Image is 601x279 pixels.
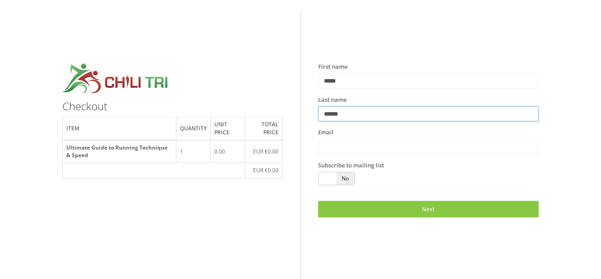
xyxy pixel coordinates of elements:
[318,201,539,217] a: Next
[210,117,245,140] th: Unit price
[210,140,245,163] td: 0.00
[176,140,210,163] td: 1
[176,117,210,140] th: Quantity
[245,117,282,140] th: Total price
[318,62,348,71] label: First name
[318,161,384,170] label: Subscribe to mailing list
[62,117,176,140] th: Item
[318,96,347,104] label: Last name
[62,100,283,112] h3: Checkout
[62,62,168,96] img: croppedchilitri.jpg
[245,163,282,178] td: EUR €0.00
[336,172,354,185] span: No
[245,140,282,163] td: EUR €0.00
[62,140,176,163] th: Ultimate Guide to Running Technique & Speed
[318,128,334,137] label: Email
